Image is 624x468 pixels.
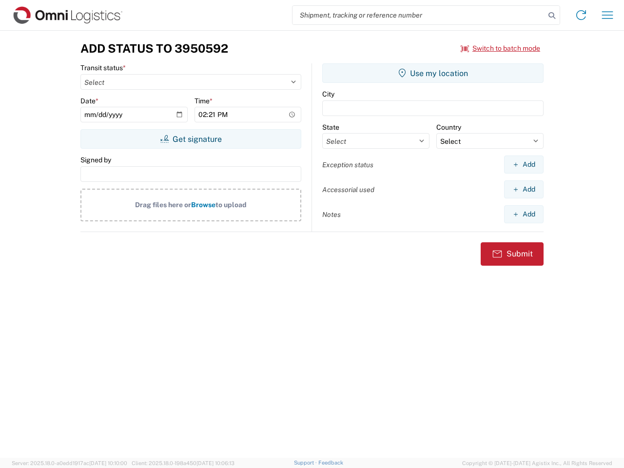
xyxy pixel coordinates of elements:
[322,210,341,219] label: Notes
[504,205,544,223] button: Add
[80,97,98,105] label: Date
[89,460,127,466] span: [DATE] 10:10:00
[215,201,247,209] span: to upload
[504,180,544,198] button: Add
[322,123,339,132] label: State
[80,156,111,164] label: Signed by
[294,460,318,466] a: Support
[322,63,544,83] button: Use my location
[462,459,612,468] span: Copyright © [DATE]-[DATE] Agistix Inc., All Rights Reserved
[135,201,191,209] span: Drag files here or
[322,90,334,98] label: City
[80,63,126,72] label: Transit status
[12,460,127,466] span: Server: 2025.18.0-a0edd1917ac
[436,123,461,132] label: Country
[318,460,343,466] a: Feedback
[80,41,228,56] h3: Add Status to 3950592
[80,129,301,149] button: Get signature
[504,156,544,174] button: Add
[132,460,234,466] span: Client: 2025.18.0-198a450
[461,40,540,57] button: Switch to batch mode
[292,6,545,24] input: Shipment, tracking or reference number
[196,460,234,466] span: [DATE] 10:06:13
[322,185,374,194] label: Accessorial used
[322,160,373,169] label: Exception status
[191,201,215,209] span: Browse
[195,97,213,105] label: Time
[481,242,544,266] button: Submit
